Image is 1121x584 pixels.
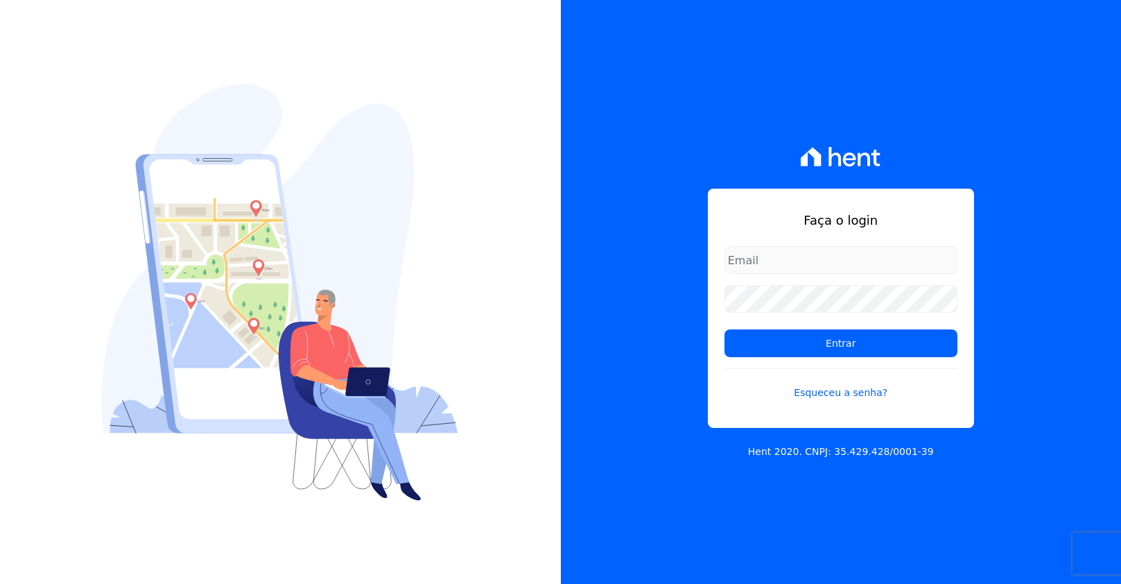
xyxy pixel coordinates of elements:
input: Email [724,246,957,274]
p: Hent 2020. CNPJ: 35.429.428/0001-39 [748,445,934,459]
img: Login [102,84,458,501]
h1: Faça o login [724,211,957,230]
a: Esqueceu a senha? [724,368,957,400]
input: Entrar [724,329,957,357]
